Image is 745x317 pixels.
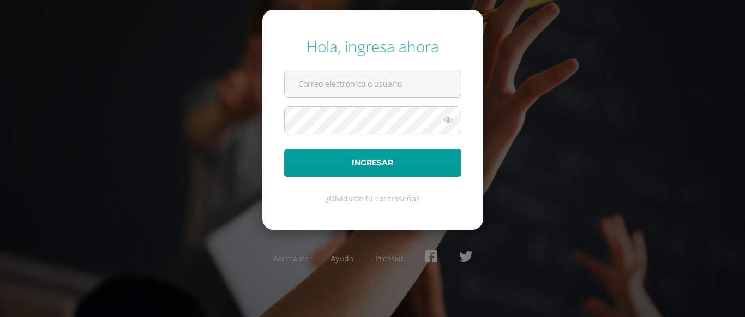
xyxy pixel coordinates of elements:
a: Presskit [375,253,404,264]
button: Ingresar [284,149,461,177]
div: Hola, ingresa ahora [284,36,461,57]
input: Correo electrónico o usuario [285,70,461,97]
a: Acerca de [273,253,309,264]
a: Ayuda [331,253,353,264]
a: ¿Olvidaste tu contraseña? [326,193,419,204]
